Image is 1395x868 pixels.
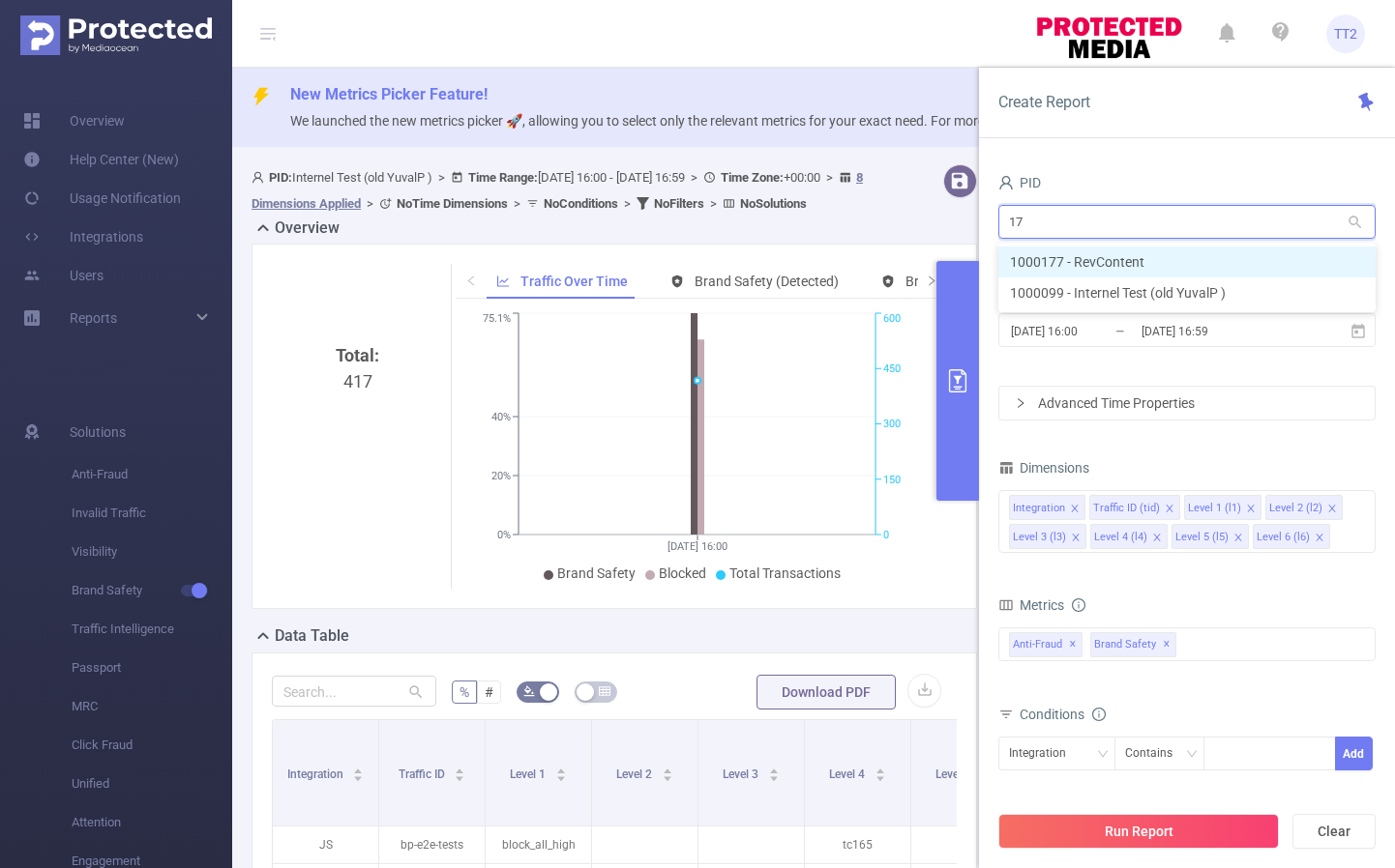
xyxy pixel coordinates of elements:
button: Clear [1292,814,1376,849]
div: Level 1 (l1) [1188,496,1241,521]
b: PID: [269,170,292,185]
b: Time Zone: [721,170,784,185]
span: ✕ [1163,633,1171,656]
span: % [460,684,469,700]
span: # [485,684,493,700]
li: Traffic ID (tid) [1089,495,1180,520]
i: icon: caret-up [768,766,779,771]
div: Level 4 (l4) [1094,525,1147,550]
i: icon: line-chart [496,275,510,288]
span: Anti-Fraud [72,455,232,494]
input: Search... [272,676,436,707]
b: Time Range: [468,170,538,185]
span: > [508,196,526,211]
span: Attention [72,803,232,842]
a: Integrations [23,217,143,256]
i: icon: down [1097,748,1109,762]
tspan: 450 [883,362,901,375]
i: icon: caret-down [875,773,885,779]
i: icon: down [1186,748,1198,762]
div: Sort [352,766,364,777]
tspan: 40% [491,411,511,423]
i: icon: close [1315,533,1324,544]
span: Total Transactions [729,565,841,581]
span: Level 4 [829,767,868,781]
tspan: 75.1% [483,313,511,326]
i: icon: caret-up [662,766,672,771]
span: MRC [72,687,232,726]
li: Level 1 (l1) [1184,495,1261,520]
div: Level 6 (l6) [1257,525,1310,550]
span: Conditions [1020,707,1106,722]
span: Level 1 [510,767,549,781]
span: Integration [287,767,346,781]
span: Traffic Over Time [520,274,628,289]
span: > [685,170,703,185]
tspan: 20% [491,470,511,482]
tspan: 0 [883,529,889,541]
div: Contains [1125,738,1186,769]
div: Sort [768,766,780,777]
span: Dimensions [998,460,1089,476]
i: icon: thunderbolt [252,87,271,106]
i: icon: caret-up [455,766,465,771]
a: Users [23,256,104,295]
span: > [432,170,451,185]
div: Integration [1009,738,1080,769]
span: Passport [72,649,232,687]
i: icon: caret-up [875,766,885,771]
div: Traffic ID (tid) [1093,496,1160,521]
i: icon: close [1070,504,1080,515]
div: Integration [1013,496,1065,521]
span: Solutions [70,413,126,451]
span: Visibility [72,533,232,571]
b: Total: [336,345,379,365]
i: icon: table [599,685,610,697]
b: No Filters [654,196,704,211]
button: Add [1335,737,1373,770]
i: icon: close [1233,533,1243,544]
div: Sort [555,766,567,777]
li: 1000177 - RevContent [998,246,1376,277]
i: icon: right [926,275,937,286]
i: icon: caret-down [768,773,779,779]
li: Level 6 (l6) [1253,524,1330,549]
div: Level 3 (l3) [1013,525,1066,550]
img: Protected Media [20,15,212,55]
div: Level 2 (l2) [1269,496,1322,521]
p: JS [273,826,378,863]
span: PID [998,175,1041,190]
li: 1000099 - Internel Test (old YuvalP ) [998,277,1376,308]
i: icon: caret-down [455,773,465,779]
i: icon: right [1015,397,1026,409]
tspan: 150 [883,474,901,486]
span: Brand Safety [1090,632,1176,657]
div: Sort [662,766,673,777]
span: Internel Test (old YuvalP ) [DATE] 16:00 - [DATE] 16:59 +00:00 [252,170,863,211]
a: Reports [70,299,117,337]
span: Level 2 [616,767,655,781]
span: Click Fraud [72,726,232,765]
span: Traffic ID [399,767,448,781]
a: Overview [23,101,125,140]
p: block_all_high [486,826,591,863]
div: Sort [875,766,886,777]
tspan: 600 [883,313,901,326]
i: icon: left [465,275,477,286]
i: icon: close [1246,504,1256,515]
i: icon: close [1165,504,1174,515]
span: ✕ [1069,633,1077,656]
span: Brand Safety (Detected) [695,274,839,289]
span: > [618,196,637,211]
h2: Data Table [275,624,349,648]
span: Brand Safety [72,571,232,610]
i: icon: caret-up [555,766,566,771]
span: Brand Safety (Blocked) [905,274,1044,289]
b: No Conditions [544,196,618,211]
i: icon: info-circle [1092,708,1106,721]
i: icon: close [1327,504,1337,515]
li: Level 3 (l3) [1009,524,1086,549]
tspan: [DATE] 16:00 [668,540,727,553]
i: icon: caret-down [353,773,364,779]
span: Level 5 [935,767,974,781]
